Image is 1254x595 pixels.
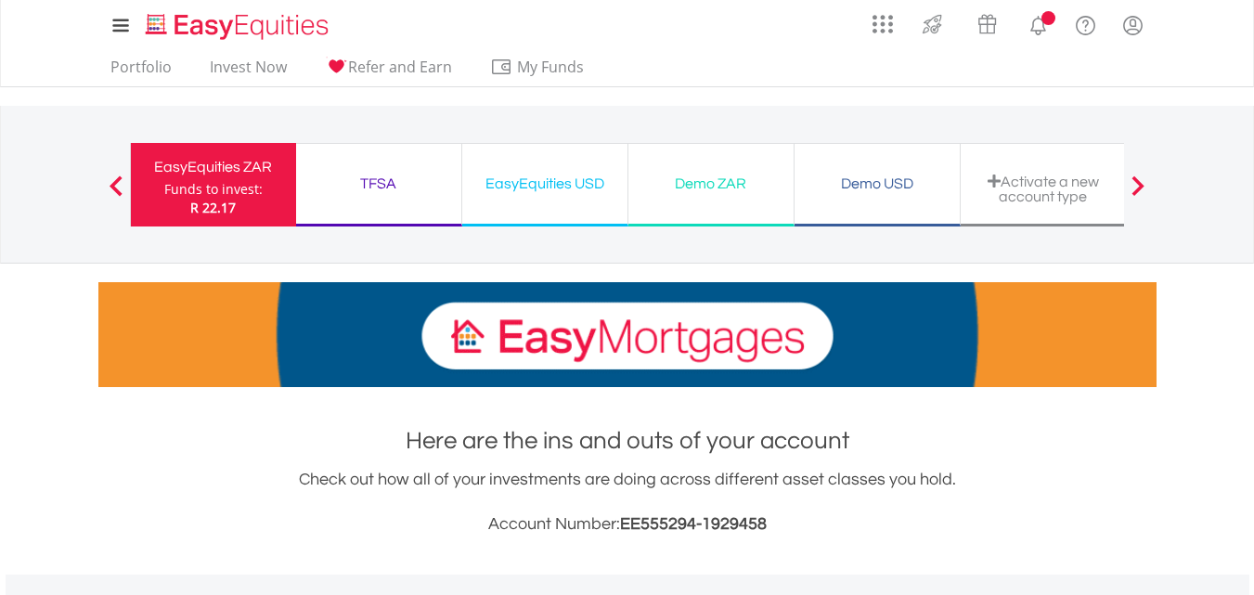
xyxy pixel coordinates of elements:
a: Portfolio [103,58,179,86]
div: TFSA [307,171,450,197]
div: EasyEquities ZAR [142,154,285,180]
span: R 22.17 [190,199,236,216]
span: EE555294-1929458 [620,515,767,533]
div: Activate a new account type [972,174,1115,204]
div: Demo USD [806,171,949,197]
img: EasyEquities_Logo.png [142,11,336,42]
img: grid-menu-icon.svg [873,14,893,34]
a: FAQ's and Support [1062,5,1109,42]
span: Refer and Earn [348,57,452,77]
a: Home page [138,5,336,42]
a: Vouchers [960,5,1015,39]
a: My Profile [1109,5,1157,45]
a: Notifications [1015,5,1062,42]
a: Invest Now [202,58,294,86]
h1: Here are the ins and outs of your account [98,424,1157,458]
div: Demo ZAR [640,171,782,197]
div: Funds to invest: [164,180,263,199]
div: EasyEquities USD [473,171,616,197]
span: My Funds [490,55,612,79]
img: thrive-v2.svg [917,9,948,39]
h3: Account Number: [98,511,1157,537]
a: Refer and Earn [317,58,459,86]
div: Check out how all of your investments are doing across different asset classes you hold. [98,467,1157,537]
a: AppsGrid [860,5,905,34]
img: vouchers-v2.svg [972,9,1002,39]
img: EasyMortage Promotion Banner [98,282,1157,387]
